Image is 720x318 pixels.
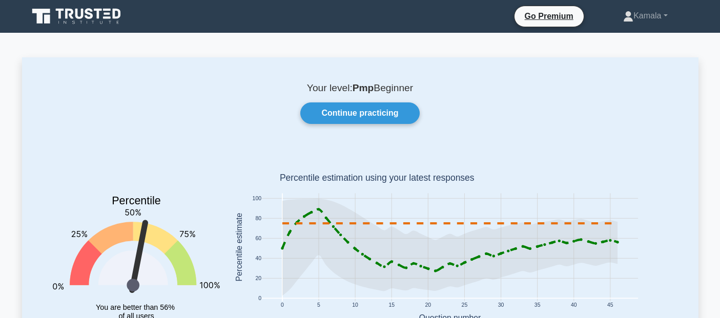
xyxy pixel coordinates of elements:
text: 80 [255,216,261,221]
text: 100 [252,196,261,201]
text: 40 [570,303,577,308]
text: 0 [280,303,283,308]
text: Percentile [112,195,161,207]
p: Your level: Beginner [47,82,674,94]
text: 60 [255,236,261,241]
text: 35 [534,303,540,308]
text: Percentile estimation using your latest responses [279,173,474,183]
text: 25 [461,303,467,308]
text: 0 [258,296,261,302]
b: Pmp [353,82,374,93]
tspan: You are better than 56% [96,303,175,311]
text: 40 [255,256,261,261]
text: 10 [352,303,358,308]
text: 20 [425,303,431,308]
text: 20 [255,276,261,282]
text: 15 [388,303,395,308]
a: Continue practicing [300,102,419,124]
a: Go Premium [519,10,580,23]
text: 5 [317,303,320,308]
text: 45 [607,303,613,308]
text: 30 [498,303,504,308]
text: Percentile estimate [234,213,243,282]
a: Kamala [599,6,692,26]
